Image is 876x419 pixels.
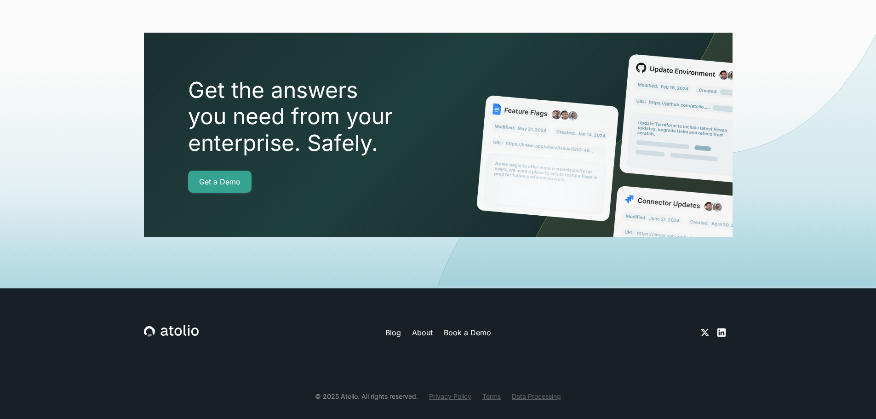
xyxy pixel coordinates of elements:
[412,327,433,338] a: About
[444,327,491,338] a: Book a Demo
[512,391,561,401] a: Data Processing
[830,375,876,419] iframe: Chat Widget
[385,327,401,338] a: Blog
[315,391,418,401] div: © 2025 Atolio. All rights reserved.
[188,77,446,156] h2: Get the answers you need from your enterprise. Safely.
[482,391,501,401] a: Terms
[429,391,471,401] a: Privacy Policy
[188,171,252,193] a: Get a Demo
